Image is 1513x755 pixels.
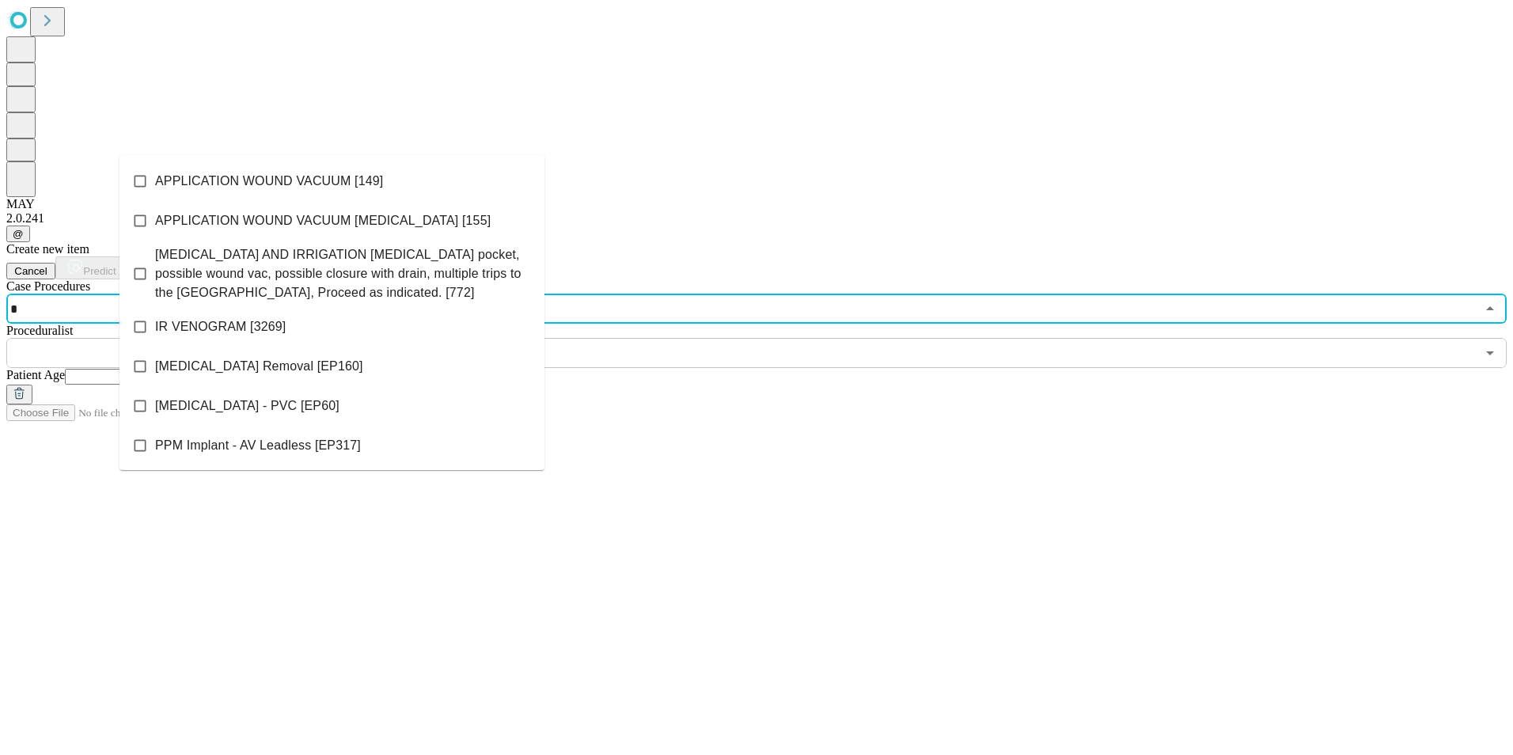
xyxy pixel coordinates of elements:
span: APPLICATION WOUND VACUUM [MEDICAL_DATA] [155] [155,211,491,230]
span: Patient Age [6,368,65,381]
span: Create new item [6,242,89,256]
span: Proceduralist [6,324,73,337]
div: MAY [6,197,1507,211]
span: [MEDICAL_DATA] AND IRRIGATION [MEDICAL_DATA] pocket, possible wound vac, possible closure with dr... [155,245,532,302]
button: Cancel [6,263,55,279]
button: Close [1479,298,1501,320]
span: Cancel [14,265,47,277]
button: Predict [55,256,128,279]
span: [MEDICAL_DATA] - PVC [EP60] [155,396,339,415]
span: PPM Implant - AV Leadless [EP317] [155,436,361,455]
span: IR VENOGRAM [3269] [155,317,286,336]
button: Open [1479,342,1501,364]
button: @ [6,226,30,242]
span: @ [13,228,24,240]
span: Predict [83,265,116,277]
span: Scheduled Procedure [6,279,90,293]
span: APPLICATION WOUND VACUUM [149] [155,172,383,191]
span: [MEDICAL_DATA] Removal [EP160] [155,357,363,376]
div: 2.0.241 [6,211,1507,226]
